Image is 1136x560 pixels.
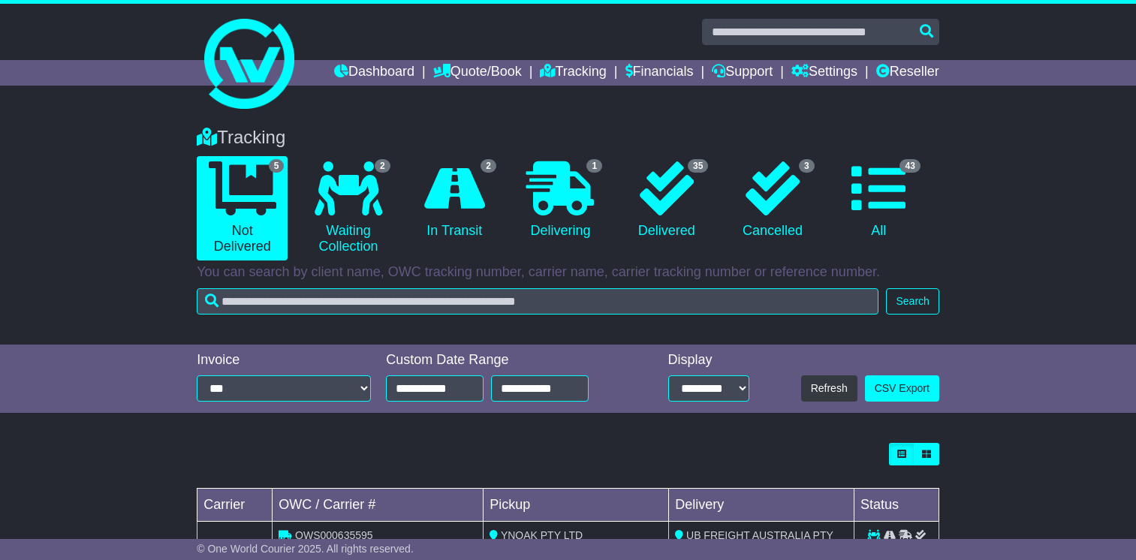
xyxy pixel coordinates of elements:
[484,489,669,522] td: Pickup
[899,159,920,173] span: 43
[688,159,708,173] span: 35
[854,489,939,522] td: Status
[801,375,857,402] button: Refresh
[586,159,602,173] span: 1
[409,156,500,245] a: 2 In Transit
[197,543,414,555] span: © One World Courier 2025. All rights reserved.
[675,529,833,557] span: UB FREIGHT AUSTRALIA PTY LTD
[668,352,749,369] div: Display
[712,60,773,86] a: Support
[621,156,712,245] a: 35 Delivered
[273,489,484,522] td: OWC / Carrier #
[197,352,371,369] div: Invoice
[303,156,393,260] a: 2 Waiting Collection
[197,489,273,522] td: Carrier
[876,60,939,86] a: Reseller
[669,489,854,522] td: Delivery
[799,159,815,173] span: 3
[269,159,285,173] span: 5
[727,156,818,245] a: 3 Cancelled
[386,352,623,369] div: Custom Date Range
[625,60,694,86] a: Financials
[295,529,373,541] span: OWS000635595
[189,127,947,149] div: Tracking
[515,156,606,245] a: 1 Delivering
[334,60,414,86] a: Dashboard
[481,159,496,173] span: 2
[197,156,288,260] a: 5 Not Delivered
[375,159,390,173] span: 2
[433,60,522,86] a: Quote/Book
[501,529,583,541] span: YNOAK PTY LTD
[197,264,939,281] p: You can search by client name, OWC tracking number, carrier name, carrier tracking number or refe...
[791,60,857,86] a: Settings
[886,288,939,315] button: Search
[540,60,606,86] a: Tracking
[865,375,939,402] a: CSV Export
[833,156,924,245] a: 43 All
